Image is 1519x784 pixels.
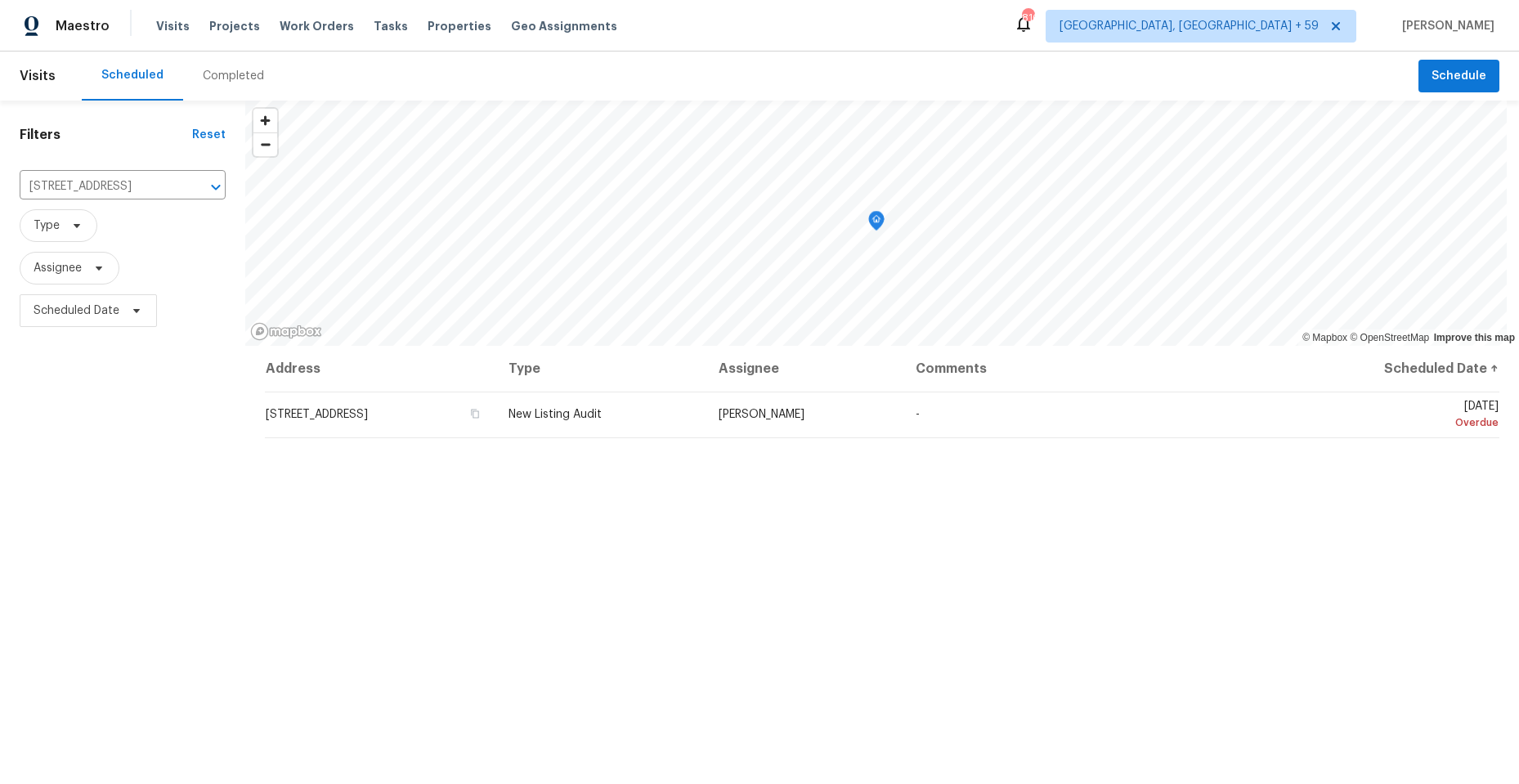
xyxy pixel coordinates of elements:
[1396,18,1494,34] span: [PERSON_NAME]
[20,174,180,199] input: Search for an address...
[34,217,60,234] span: Type
[868,211,885,236] div: Map marker
[903,346,1273,392] th: Comments
[916,409,920,420] span: -
[34,260,82,276] span: Assignee
[20,58,56,94] span: Visits
[1022,10,1033,26] div: 816
[706,346,903,392] th: Assignee
[719,409,804,420] span: [PERSON_NAME]
[101,67,164,83] div: Scheduled
[156,18,190,34] span: Visits
[1302,332,1347,343] a: Mapbox
[266,409,368,420] span: [STREET_ADDRESS]
[56,18,110,34] span: Maestro
[1286,401,1499,431] span: [DATE]
[204,176,227,199] button: Open
[209,18,260,34] span: Projects
[511,18,617,34] span: Geo Assignments
[1286,414,1499,431] div: Overdue
[253,133,277,156] span: Zoom out
[1060,18,1319,34] span: [GEOGRAPHIC_DATA], [GEOGRAPHIC_DATA] + 59
[1273,346,1499,392] th: Scheduled Date ↑
[250,322,322,341] a: Mapbox homepage
[192,127,226,143] div: Reset
[245,101,1507,346] canvas: Map
[253,132,277,156] button: Zoom out
[468,406,482,421] button: Copy Address
[253,109,277,132] button: Zoom in
[509,409,602,420] span: New Listing Audit
[1418,60,1499,93] button: Schedule
[265,346,495,392] th: Address
[280,18,354,34] span: Work Orders
[428,18,491,34] span: Properties
[203,68,264,84] div: Completed
[374,20,408,32] span: Tasks
[34,302,119,319] span: Scheduled Date
[495,346,706,392] th: Type
[1350,332,1429,343] a: OpenStreetMap
[1432,66,1486,87] span: Schedule
[1434,332,1515,343] a: Improve this map
[20,127,192,143] h1: Filters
